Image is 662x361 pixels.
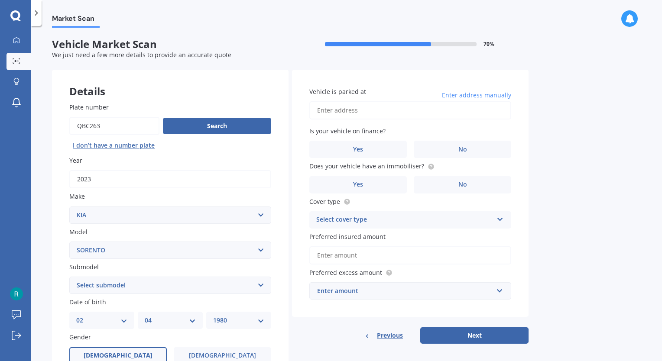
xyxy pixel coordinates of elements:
input: YYYY [69,170,271,188]
span: 70 % [484,41,494,47]
span: [DEMOGRAPHIC_DATA] [84,352,153,359]
span: Make [69,193,85,201]
span: [DEMOGRAPHIC_DATA] [189,352,256,359]
span: Cover type [309,197,340,206]
span: Enter address manually [442,91,511,100]
span: Preferred insured amount [309,232,386,241]
span: Year [69,156,82,164]
img: ACg8ocI299OAR0DYwwj261LebJXgWagfZ-0-Vjq9RIOgqsg6GrEPng=s96-c [10,287,23,300]
span: Yes [353,146,363,153]
span: Is your vehicle on finance? [309,127,386,135]
span: Submodel [69,263,99,271]
input: Enter amount [309,246,511,264]
span: Does your vehicle have an immobiliser? [309,162,424,171]
span: Model [69,228,88,236]
span: No [458,181,467,188]
span: Vehicle is parked at [309,87,366,96]
span: Gender [69,333,91,342]
span: Yes [353,181,363,188]
span: Plate number [69,103,109,111]
span: Vehicle Market Scan [52,38,290,51]
span: No [458,146,467,153]
div: Select cover type [316,215,493,225]
input: Enter plate number [69,117,159,135]
button: Search [163,118,271,134]
span: Date of birth [69,298,106,306]
div: Enter amount [317,286,493,296]
button: I don’t have a number plate [69,139,158,152]
span: Previous [377,329,403,342]
input: Enter address [309,101,511,119]
span: Preferred excess amount [309,268,382,277]
button: Next [420,327,529,344]
span: We just need a few more details to provide an accurate quote [52,51,231,59]
span: Market Scan [52,14,100,26]
div: Details [52,70,289,96]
